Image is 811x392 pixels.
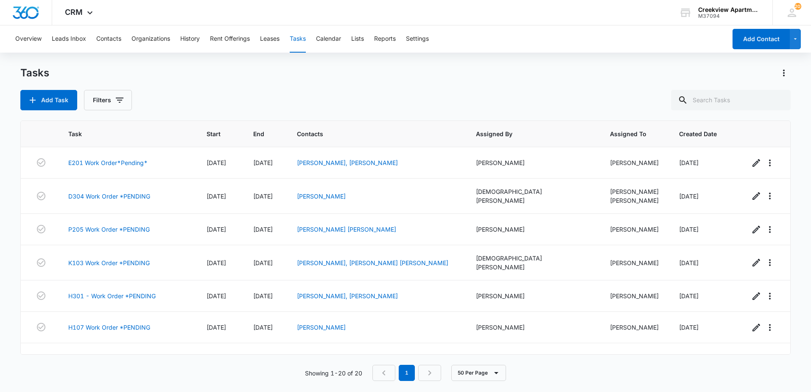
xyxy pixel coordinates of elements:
[476,323,590,332] div: [PERSON_NAME]
[207,259,226,266] span: [DATE]
[207,226,226,233] span: [DATE]
[52,25,86,53] button: Leads Inbox
[260,25,280,53] button: Leases
[476,225,590,234] div: [PERSON_NAME]
[733,29,790,49] button: Add Contact
[679,129,717,138] span: Created Date
[297,193,346,200] a: [PERSON_NAME]
[253,129,264,138] span: End
[68,158,148,167] a: E201 Work Order*Pending*
[610,291,659,300] div: [PERSON_NAME]
[253,324,273,331] span: [DATE]
[610,129,646,138] span: Assigned To
[84,90,132,110] button: Filters
[610,158,659,167] div: [PERSON_NAME]
[180,25,200,53] button: History
[131,25,170,53] button: Organizations
[207,292,226,300] span: [DATE]
[316,25,341,53] button: Calendar
[210,25,250,53] button: Rent Offerings
[698,13,760,19] div: account id
[207,193,226,200] span: [DATE]
[207,324,226,331] span: [DATE]
[679,292,699,300] span: [DATE]
[297,129,444,138] span: Contacts
[15,25,42,53] button: Overview
[671,90,791,110] input: Search Tasks
[476,129,577,138] span: Assigned By
[794,3,801,10] span: 207
[372,365,441,381] nav: Pagination
[96,25,121,53] button: Contacts
[65,8,83,17] span: CRM
[679,159,699,166] span: [DATE]
[374,25,396,53] button: Reports
[68,192,150,201] a: D304 Work Order *PENDING
[351,25,364,53] button: Lists
[68,323,150,332] a: H107 Work Order *PENDING
[476,254,590,272] div: [DEMOGRAPHIC_DATA][PERSON_NAME]
[20,90,77,110] button: Add Task
[305,369,362,378] p: Showing 1-20 of 20
[451,365,506,381] button: 50 Per Page
[794,3,801,10] div: notifications count
[610,323,659,332] div: [PERSON_NAME]
[297,159,398,166] a: [PERSON_NAME], [PERSON_NAME]
[679,259,699,266] span: [DATE]
[297,259,448,266] a: [PERSON_NAME], [PERSON_NAME] [PERSON_NAME]
[476,291,590,300] div: [PERSON_NAME]
[290,25,306,53] button: Tasks
[476,158,590,167] div: [PERSON_NAME]
[253,193,273,200] span: [DATE]
[253,226,273,233] span: [DATE]
[698,6,760,13] div: account name
[207,129,221,138] span: Start
[297,292,398,300] a: [PERSON_NAME], [PERSON_NAME]
[777,66,791,80] button: Actions
[20,67,49,79] h1: Tasks
[610,187,659,196] div: [PERSON_NAME]
[297,324,346,331] a: [PERSON_NAME]
[476,187,590,205] div: [DEMOGRAPHIC_DATA][PERSON_NAME]
[610,196,659,205] div: [PERSON_NAME]
[68,258,150,267] a: K103 Work Order *PENDING
[68,225,150,234] a: P205 Work Order *PENDING
[207,159,226,166] span: [DATE]
[253,292,273,300] span: [DATE]
[68,129,174,138] span: Task
[679,226,699,233] span: [DATE]
[297,226,396,233] a: [PERSON_NAME] [PERSON_NAME]
[679,324,699,331] span: [DATE]
[253,259,273,266] span: [DATE]
[68,291,156,300] a: H301 - Work Order *PENDING
[406,25,429,53] button: Settings
[610,225,659,234] div: [PERSON_NAME]
[399,365,415,381] em: 1
[253,159,273,166] span: [DATE]
[610,258,659,267] div: [PERSON_NAME]
[679,193,699,200] span: [DATE]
